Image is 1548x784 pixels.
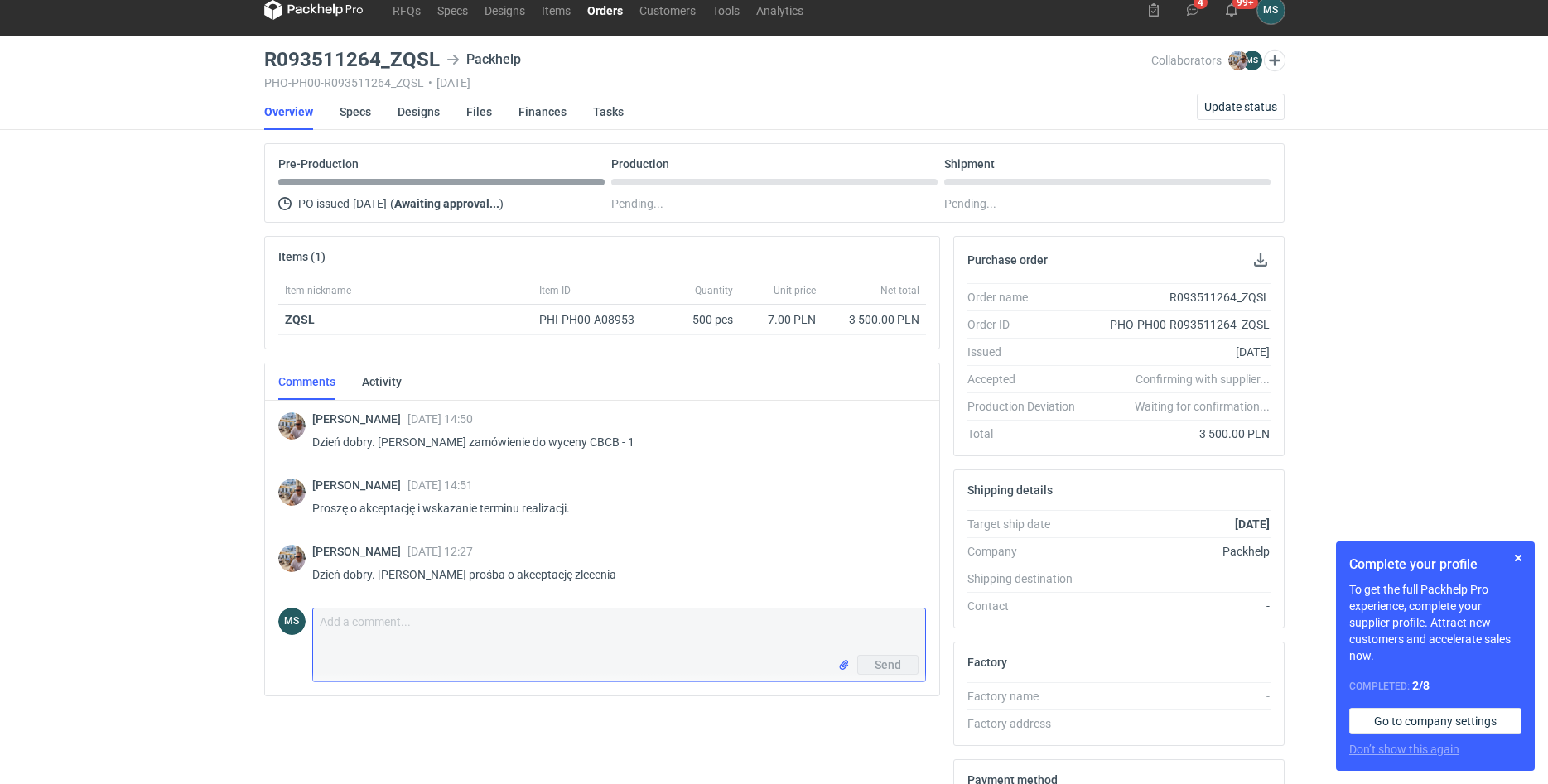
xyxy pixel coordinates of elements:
[774,284,816,297] span: Unit price
[278,412,306,440] img: Michał Palasek
[967,516,1088,532] div: Target ship date
[466,94,492,130] a: Files
[398,94,440,130] a: Designs
[1088,688,1271,705] div: -
[278,157,359,171] p: Pre-Production
[611,194,663,214] span: Pending...
[394,197,499,210] strong: Awaiting approval...
[1088,598,1271,614] div: -
[967,371,1088,387] div: Accepted
[967,688,1088,705] div: Factory name
[278,608,306,635] figcaption: MS
[278,250,326,263] h2: Items (1)
[362,363,402,400] a: Activity
[1349,708,1521,734] a: Go to company settings
[264,76,1151,89] div: PHO-PH00-R093511264_ZQSL [DATE]
[1263,50,1285,71] button: Edit collaborators
[695,284,733,297] span: Quantity
[1349,581,1521,664] p: To get the full Packhelp Pro experience, complete your supplier profile. Attract new customers an...
[407,479,473,492] span: [DATE] 14:51
[967,426,1088,442] div: Total
[967,398,1088,415] div: Production Deviation
[312,479,407,492] span: [PERSON_NAME]
[1251,250,1271,270] button: Download PO
[967,316,1088,333] div: Order ID
[278,194,605,214] div: PO issued
[880,284,919,297] span: Net total
[353,194,387,214] span: [DATE]
[1349,677,1521,695] div: Completed:
[967,715,1088,732] div: Factory address
[746,311,816,328] div: 7.00 PLN
[499,197,504,210] span: )
[967,253,1048,267] h2: Purchase order
[1088,316,1271,333] div: PHO-PH00-R093511264_ZQSL
[967,543,1088,560] div: Company
[340,94,371,130] a: Specs
[312,565,913,584] p: Dzień dobry. [PERSON_NAME] prośba o akceptację zlecenia
[1197,94,1285,120] button: Update status
[967,656,1007,669] h2: Factory
[278,608,306,635] div: Michał Sokołowski
[446,50,521,70] div: Packhelp
[1228,51,1248,70] img: Michał Palasek
[1349,741,1459,758] button: Don’t show this again
[875,659,901,671] span: Send
[1088,426,1271,442] div: 3 500.00 PLN
[312,498,913,518] p: Proszę o akceptację i wskazanie terminu realizacji.
[518,94,567,130] a: Finances
[1151,54,1222,67] span: Collaborators
[593,94,624,130] a: Tasks
[428,76,432,89] span: •
[1242,51,1262,70] figcaption: MS
[1204,101,1277,113] span: Update status
[312,432,913,452] p: Dzień dobry. [PERSON_NAME] zamówienie do wyceny CBCB - 1
[1136,373,1270,386] em: Confirming with supplier...
[1088,289,1271,305] div: R093511264_ZQSL
[278,545,306,572] img: Michał Palasek
[967,483,1053,497] h2: Shipping details
[539,311,650,328] div: PHI-PH00-A08953
[1088,344,1271,360] div: [DATE]
[312,412,407,426] span: [PERSON_NAME]
[278,363,335,400] a: Comments
[611,157,669,171] p: Production
[407,545,473,558] span: [DATE] 12:27
[1135,398,1270,415] em: Waiting for confirmation...
[857,655,919,675] button: Send
[1088,543,1271,560] div: Packhelp
[829,311,919,328] div: 3 500.00 PLN
[944,194,1271,214] div: Pending...
[1088,715,1271,732] div: -
[944,157,995,171] p: Shipment
[285,284,351,297] span: Item nickname
[657,305,740,335] div: 500 pcs
[312,545,407,558] span: [PERSON_NAME]
[407,412,473,426] span: [DATE] 14:50
[967,344,1088,360] div: Issued
[390,197,394,210] span: (
[539,284,571,297] span: Item ID
[967,570,1088,587] div: Shipping destination
[1235,517,1270,531] strong: [DATE]
[1508,548,1528,568] button: Skip for now
[1412,679,1430,692] strong: 2 / 8
[967,289,1088,305] div: Order name
[278,479,306,506] img: Michał Palasek
[967,598,1088,614] div: Contact
[1349,555,1521,575] h1: Complete your profile
[264,94,313,130] a: Overview
[264,50,440,70] h3: R093511264_ZQSL
[285,313,315,326] a: ZQSL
